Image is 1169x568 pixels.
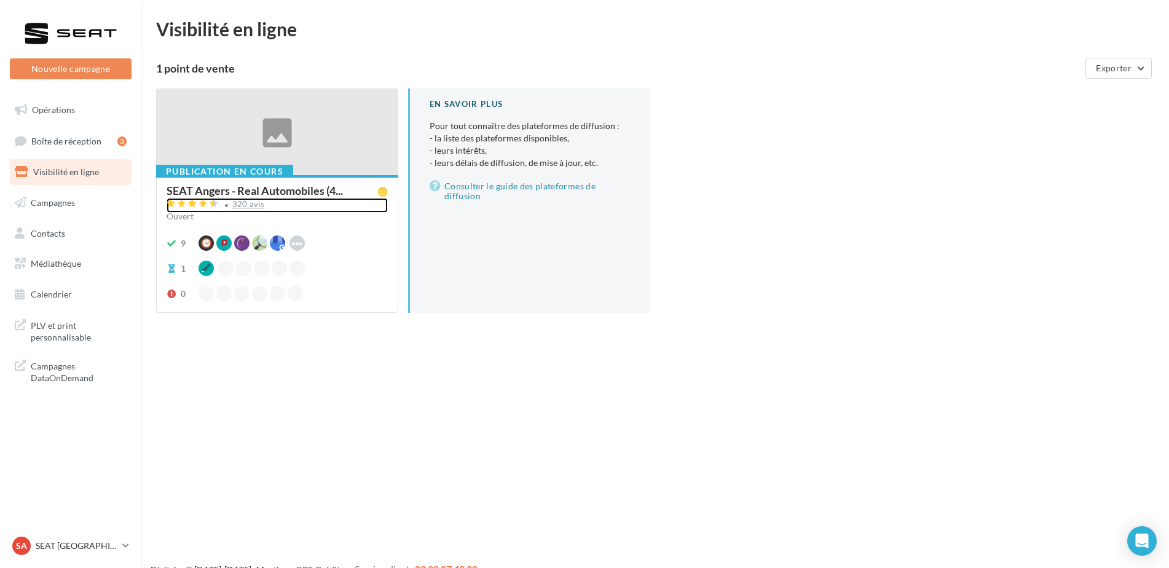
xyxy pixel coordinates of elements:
span: Calendrier [31,289,72,299]
div: 3 [117,136,127,146]
a: 320 avis [167,198,388,213]
a: SA SEAT [GEOGRAPHIC_DATA] [10,534,132,558]
span: Boîte de réception [31,135,101,146]
p: SEAT [GEOGRAPHIC_DATA] [36,540,117,552]
div: En savoir plus [430,98,631,110]
div: 0 [181,288,186,300]
a: Médiathèque [7,251,134,277]
span: Exporter [1096,63,1132,73]
a: Boîte de réception3 [7,128,134,154]
span: Ouvert [167,211,194,221]
span: Contacts [31,227,65,238]
span: Opérations [32,105,75,115]
li: - leurs intérêts, [430,144,631,157]
a: PLV et print personnalisable [7,312,134,349]
button: Nouvelle campagne [10,58,132,79]
span: Médiathèque [31,258,81,269]
div: Publication en cours [156,165,293,178]
div: 9 [181,237,186,250]
a: Visibilité en ligne [7,159,134,185]
a: Contacts [7,221,134,247]
span: Campagnes [31,197,75,208]
li: - la liste des plateformes disponibles, [430,132,631,144]
span: Campagnes DataOnDemand [31,358,127,384]
a: Opérations [7,97,134,123]
a: Campagnes DataOnDemand [7,353,134,389]
a: Consulter le guide des plateformes de diffusion [430,179,631,203]
a: Campagnes [7,190,134,216]
span: SA [16,540,27,552]
div: 1 point de vente [156,63,1080,74]
span: Visibilité en ligne [33,167,99,177]
div: 1 [181,262,186,275]
span: SEAT Angers - Real Automobiles (4... [167,185,343,196]
span: PLV et print personnalisable [31,317,127,344]
div: 320 avis [232,200,265,208]
li: - leurs délais de diffusion, de mise à jour, etc. [430,157,631,169]
button: Exporter [1085,58,1152,79]
p: Pour tout connaître des plateformes de diffusion : [430,120,631,169]
a: Calendrier [7,282,134,307]
div: Visibilité en ligne [156,20,1154,38]
div: Open Intercom Messenger [1127,526,1157,556]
